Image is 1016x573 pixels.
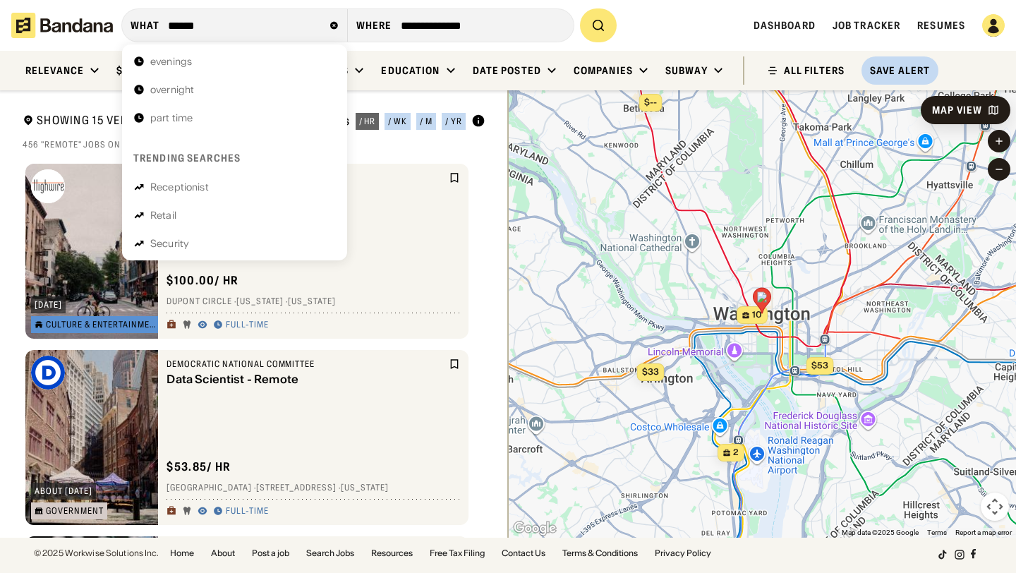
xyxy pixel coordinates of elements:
[502,549,545,557] a: Contact Us
[226,320,269,331] div: Full-time
[562,549,638,557] a: Terms & Conditions
[34,549,159,557] div: © 2025 Workwise Solutions Inc.
[388,117,407,126] div: / wk
[150,210,176,220] div: Retail
[754,19,816,32] a: Dashboard
[927,529,947,536] a: Terms (opens in new tab)
[46,320,160,329] div: Culture & Entertainment
[981,493,1009,521] button: Map camera controls
[25,64,84,77] div: Relevance
[359,117,376,126] div: / hr
[512,519,558,538] img: Google
[870,64,930,77] div: Save Alert
[512,519,558,538] a: Open this area in Google Maps (opens a new window)
[371,549,413,557] a: Resources
[430,549,485,557] a: Free Tax Filing
[131,19,159,32] div: what
[150,239,189,248] div: Security
[811,360,828,370] span: $53
[23,113,333,131] div: Showing 15 Verified Jobs
[955,529,1012,536] a: Report a map error
[784,66,845,76] div: ALL FILTERS
[167,358,446,370] div: Democratic National Committee
[35,301,62,309] div: [DATE]
[356,19,392,32] div: Where
[752,309,762,321] span: 10
[574,64,633,77] div: Companies
[642,366,659,377] span: $33
[31,356,65,390] img: Democratic National Committee logo
[150,56,192,66] div: evenings
[23,139,485,150] div: 456 "remote" jobs on [DOMAIN_NAME]
[420,117,433,126] div: / m
[226,506,269,517] div: Full-time
[211,549,235,557] a: About
[150,85,194,95] div: overnight
[170,549,194,557] a: Home
[381,64,440,77] div: Education
[31,169,65,203] img: Highwire logo
[167,373,446,386] div: Data Scientist - Remote
[665,64,708,77] div: Subway
[655,549,711,557] a: Privacy Policy
[167,273,238,288] div: $ 100.00 / hr
[46,507,104,515] div: Government
[150,113,193,123] div: part time
[23,158,485,538] div: grid
[644,97,657,107] span: $--
[473,64,541,77] div: Date Posted
[833,19,900,32] a: Job Tracker
[445,117,462,126] div: / yr
[167,459,231,474] div: $ 53.85 / hr
[150,182,209,192] div: Receptionist
[35,487,92,495] div: about [DATE]
[917,19,965,32] a: Resumes
[252,549,289,557] a: Post a job
[167,483,460,494] div: [GEOGRAPHIC_DATA] · [STREET_ADDRESS] · [US_STATE]
[842,529,919,536] span: Map data ©2025 Google
[167,296,460,308] div: Dupont Circle · [US_STATE] · [US_STATE]
[932,105,982,115] div: Map View
[733,447,739,459] span: 2
[133,152,241,164] div: Trending searches
[306,549,354,557] a: Search Jobs
[116,64,160,77] div: $ / hour
[11,13,113,38] img: Bandana logotype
